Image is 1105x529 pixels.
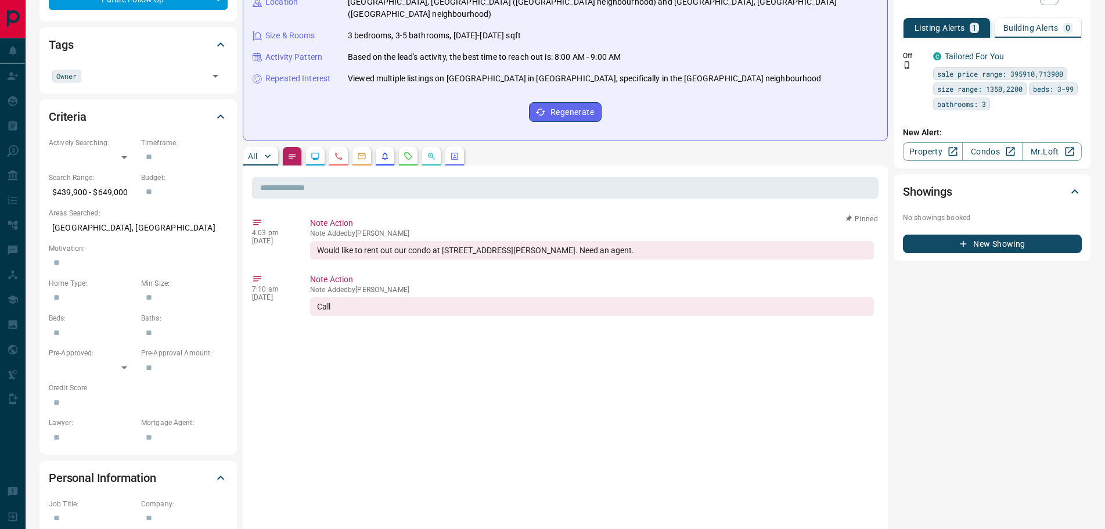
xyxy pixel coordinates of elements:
p: [GEOGRAPHIC_DATA], [GEOGRAPHIC_DATA] [49,218,228,237]
p: Areas Searched: [49,208,228,218]
p: $439,900 - $649,000 [49,183,135,202]
p: Based on the lead's activity, the best time to reach out is: 8:00 AM - 9:00 AM [348,51,621,63]
button: New Showing [903,235,1082,253]
p: Note Action [310,217,874,229]
p: Note Added by [PERSON_NAME] [310,229,874,237]
svg: Push Notification Only [903,61,911,69]
p: 0 [1066,24,1070,32]
p: Credit Score: [49,383,228,393]
span: size range: 1350,2200 [937,83,1023,95]
p: Lawyer: [49,418,135,428]
p: Company: [141,499,228,509]
a: Tailored For You [945,52,1004,61]
h2: Showings [903,182,952,201]
h2: Criteria [49,107,87,126]
span: sale price range: 395910,713900 [937,68,1063,80]
p: Listing Alerts [915,24,965,32]
p: Home Type: [49,278,135,289]
a: Mr.Loft [1022,142,1082,161]
p: 7:10 am [252,285,293,293]
svg: Lead Browsing Activity [311,152,320,161]
p: Building Alerts [1003,24,1059,32]
a: Condos [962,142,1022,161]
svg: Calls [334,152,343,161]
div: Showings [903,178,1082,206]
p: Motivation: [49,243,228,254]
div: Criteria [49,103,228,131]
p: No showings booked [903,213,1082,223]
span: Owner [56,70,77,82]
svg: Opportunities [427,152,436,161]
p: 3 bedrooms, 3-5 bathrooms, [DATE]-[DATE] sqft [348,30,521,42]
p: [DATE] [252,293,293,301]
div: Personal Information [49,464,228,492]
p: Note Added by [PERSON_NAME] [310,286,874,294]
div: Tags [49,31,228,59]
h2: Personal Information [49,469,156,487]
p: Activity Pattern [265,51,322,63]
p: Budget: [141,172,228,183]
p: Size & Rooms [265,30,315,42]
p: Viewed multiple listings on [GEOGRAPHIC_DATA] in [GEOGRAPHIC_DATA], specifically in the [GEOGRAPH... [348,73,822,85]
p: Pre-Approved: [49,348,135,358]
div: Call [310,297,874,316]
svg: Agent Actions [450,152,459,161]
p: Timeframe: [141,138,228,148]
p: Repeated Interest [265,73,330,85]
p: 4:03 pm [252,229,293,237]
p: Beds: [49,313,135,323]
p: 1 [972,24,977,32]
h2: Tags [49,35,73,54]
span: beds: 3-99 [1033,83,1074,95]
svg: Requests [404,152,413,161]
p: Job Title: [49,499,135,509]
p: Actively Searching: [49,138,135,148]
p: New Alert: [903,127,1082,139]
p: Min Size: [141,278,228,289]
p: Search Range: [49,172,135,183]
svg: Listing Alerts [380,152,390,161]
span: bathrooms: 3 [937,98,986,110]
p: Baths: [141,313,228,323]
p: Note Action [310,274,874,286]
button: Regenerate [529,102,602,122]
svg: Notes [287,152,297,161]
p: Pre-Approval Amount: [141,348,228,358]
p: Mortgage Agent: [141,418,228,428]
div: condos.ca [933,52,941,60]
div: Would like to rent out our condo at [STREET_ADDRESS][PERSON_NAME]. Need an agent. [310,241,874,260]
p: All [248,152,257,160]
p: Off [903,51,926,61]
p: [DATE] [252,237,293,245]
button: Open [207,68,224,84]
svg: Emails [357,152,366,161]
button: Pinned [845,214,879,224]
a: Property [903,142,963,161]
